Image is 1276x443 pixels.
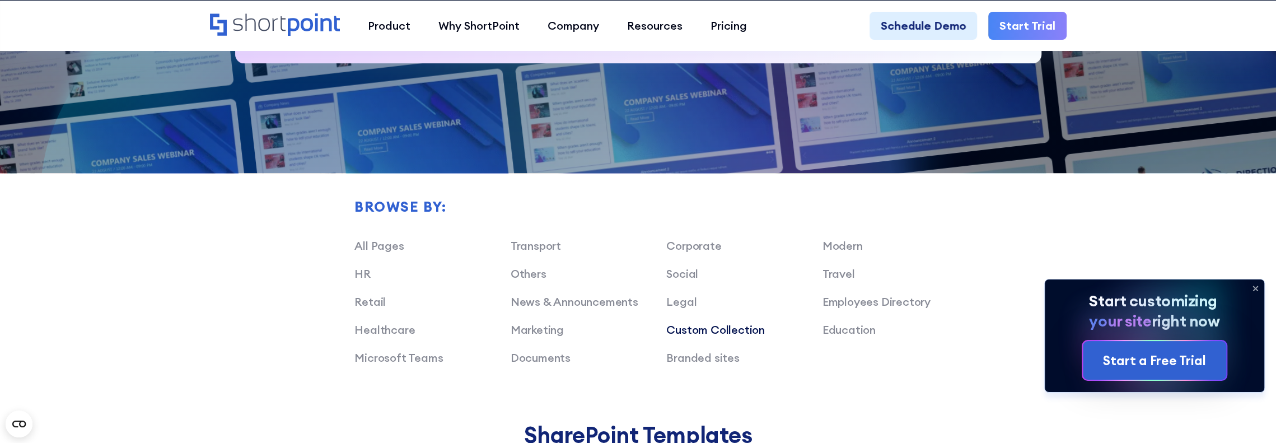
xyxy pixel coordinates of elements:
[511,323,564,337] a: Marketing
[354,12,424,40] a: Product
[424,12,534,40] a: Why ShortPoint
[666,267,698,281] a: Social
[666,239,721,253] a: Corporate
[613,12,697,40] a: Resources
[627,17,683,34] div: Resources
[511,295,638,309] a: News & Announcements
[354,295,386,309] a: Retail
[822,239,863,253] a: Modern
[548,17,599,34] div: Company
[666,295,697,309] a: Legal
[438,17,520,34] div: Why ShortPoint
[354,267,371,281] a: HR
[534,12,613,40] a: Company
[822,323,876,337] a: Education
[822,295,931,309] a: Employees Directory
[511,239,561,253] a: Transport
[368,17,410,34] div: Product
[354,323,415,337] a: Healthcare
[354,351,443,365] a: Microsoft Teams
[870,12,977,40] a: Schedule Demo
[511,351,571,365] a: Documents
[210,13,340,38] a: Home
[697,12,761,40] a: Pricing
[6,411,32,437] button: Open CMP widget
[354,239,404,253] a: All Pages
[511,267,546,281] a: Others
[1220,389,1276,443] iframe: Chat Widget
[354,199,978,215] h2: Browse by:
[1103,351,1206,370] div: Start a Free Trial
[711,17,747,34] div: Pricing
[1083,341,1226,380] a: Start a Free Trial
[988,12,1067,40] a: Start Trial
[666,351,739,365] a: Branded sites
[822,267,855,281] a: Travel
[666,323,765,337] a: Custom Collection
